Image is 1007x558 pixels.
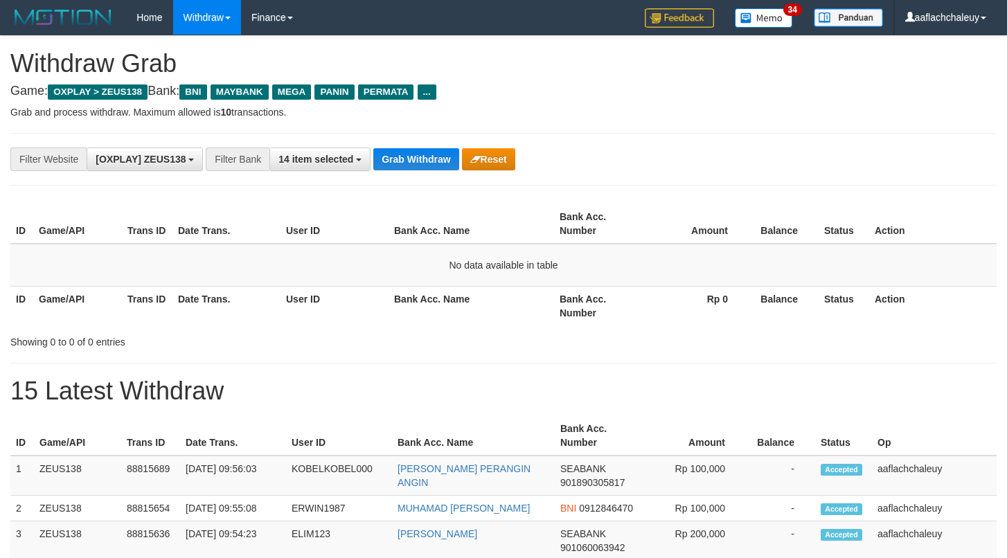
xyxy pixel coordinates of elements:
span: SEABANK [560,463,606,474]
a: MUHAMAD [PERSON_NAME] [398,503,530,514]
span: Copy 901060063942 to clipboard [560,542,625,553]
span: Accepted [821,503,862,515]
th: User ID [280,204,389,244]
button: [OXPLAY] ZEUS138 [87,147,203,171]
td: 2 [10,496,34,521]
th: Balance [749,286,819,325]
span: SEABANK [560,528,606,539]
span: BNI [560,503,576,514]
span: MEGA [272,84,312,100]
span: ... [418,84,436,100]
span: [OXPLAY] ZEUS138 [96,154,186,165]
th: Action [869,204,997,244]
th: Date Trans. [172,286,280,325]
th: Bank Acc. Number [555,416,642,456]
td: 88815654 [121,496,180,521]
span: Copy 0912846470 to clipboard [579,503,633,514]
img: Feedback.jpg [645,8,714,28]
h1: Withdraw Grab [10,50,997,78]
th: ID [10,204,33,244]
th: Trans ID [121,416,180,456]
th: Game/API [33,204,122,244]
th: Rp 0 [643,286,749,325]
th: Game/API [34,416,121,456]
th: Bank Acc. Name [392,416,555,456]
th: Date Trans. [180,416,286,456]
td: 88815689 [121,456,180,496]
button: Reset [462,148,515,170]
strong: 10 [220,107,231,118]
span: Copy 901890305817 to clipboard [560,477,625,488]
th: Bank Acc. Name [389,286,554,325]
td: No data available in table [10,244,997,287]
a: [PERSON_NAME] [398,528,477,539]
span: Accepted [821,464,862,476]
span: 34 [783,3,802,16]
a: [PERSON_NAME] PERANGIN ANGIN [398,463,531,488]
th: Amount [642,416,746,456]
div: Showing 0 to 0 of 0 entries [10,330,409,349]
td: aaflachchaleuy [872,496,997,521]
td: Rp 100,000 [642,496,746,521]
span: BNI [179,84,206,100]
th: Game/API [33,286,122,325]
span: OXPLAY > ZEUS138 [48,84,148,100]
th: Status [819,204,869,244]
th: User ID [280,286,389,325]
td: KOBELKOBEL000 [286,456,392,496]
h4: Game: Bank: [10,84,997,98]
th: Status [819,286,869,325]
img: MOTION_logo.png [10,7,116,28]
button: Grab Withdraw [373,148,458,170]
div: Filter Bank [206,147,269,171]
span: PERMATA [358,84,414,100]
td: 1 [10,456,34,496]
th: Trans ID [122,204,172,244]
td: - [746,496,815,521]
td: ZEUS138 [34,496,121,521]
td: aaflachchaleuy [872,456,997,496]
th: ID [10,286,33,325]
img: Button%20Memo.svg [735,8,793,28]
p: Grab and process withdraw. Maximum allowed is transactions. [10,105,997,119]
span: 14 item selected [278,154,353,165]
div: Filter Website [10,147,87,171]
span: MAYBANK [211,84,269,100]
td: - [746,456,815,496]
button: 14 item selected [269,147,371,171]
th: Status [815,416,872,456]
th: Balance [749,204,819,244]
td: ZEUS138 [34,456,121,496]
th: Bank Acc. Name [389,204,554,244]
th: Trans ID [122,286,172,325]
th: Balance [746,416,815,456]
th: Amount [643,204,749,244]
th: Action [869,286,997,325]
span: PANIN [314,84,354,100]
img: panduan.png [814,8,883,27]
h1: 15 Latest Withdraw [10,377,997,405]
td: Rp 100,000 [642,456,746,496]
td: ERWIN1987 [286,496,392,521]
th: Op [872,416,997,456]
th: ID [10,416,34,456]
td: [DATE] 09:55:08 [180,496,286,521]
th: Bank Acc. Number [554,286,643,325]
th: Bank Acc. Number [554,204,643,244]
th: User ID [286,416,392,456]
th: Date Trans. [172,204,280,244]
td: [DATE] 09:56:03 [180,456,286,496]
span: Accepted [821,529,862,541]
